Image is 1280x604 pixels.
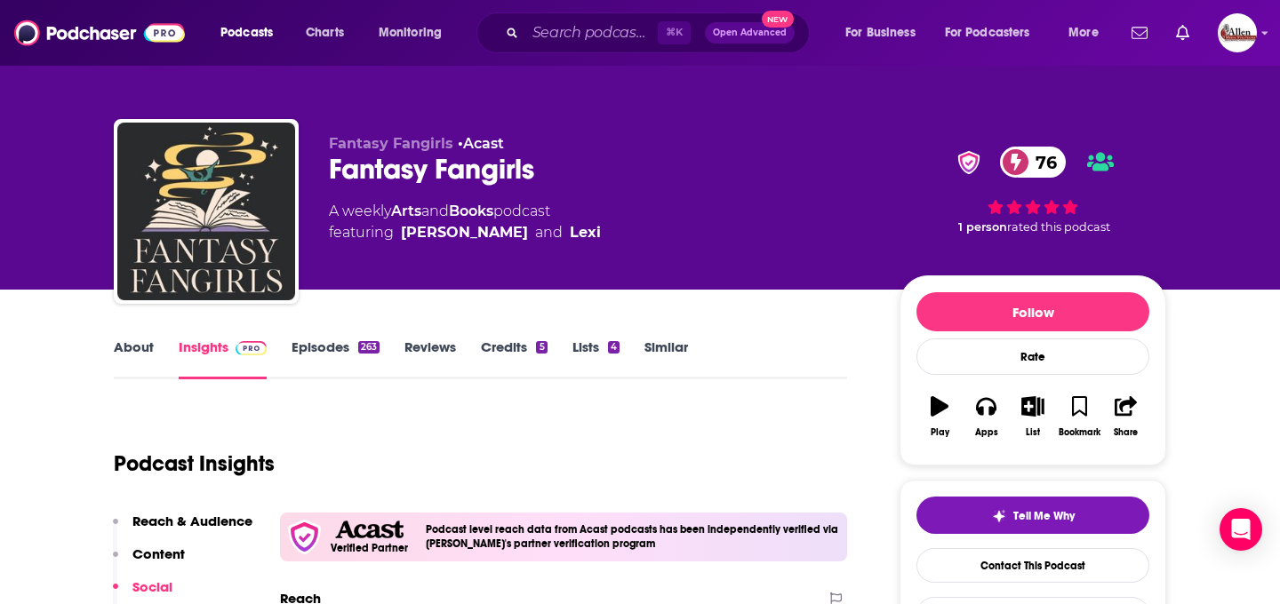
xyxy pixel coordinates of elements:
[916,385,963,449] button: Play
[236,341,267,355] img: Podchaser Pro
[1000,147,1066,178] a: 76
[1220,508,1262,551] div: Open Intercom Messenger
[1026,427,1040,438] div: List
[975,427,998,438] div: Apps
[916,497,1149,534] button: tell me why sparkleTell Me Why
[306,20,344,45] span: Charts
[132,578,172,595] p: Social
[113,513,252,545] button: Reach & Audience
[992,509,1006,523] img: tell me why sparkle
[933,19,1056,47] button: open menu
[762,11,794,28] span: New
[421,203,449,219] span: and
[1114,427,1138,438] div: Share
[1018,147,1066,178] span: 76
[114,450,275,477] h1: Podcast Insights
[132,513,252,529] p: Reach & Audience
[952,151,986,174] img: verified Badge
[833,19,938,47] button: open menu
[208,19,296,47] button: open menu
[335,521,403,539] img: Acast
[113,545,185,578] button: Content
[705,22,795,44] button: Open AdvancedNew
[644,338,688,379] a: Similar
[114,338,154,379] a: About
[963,385,1009,449] button: Apps
[117,123,295,300] img: Fantasy Fangirls
[14,16,185,50] img: Podchaser - Follow, Share and Rate Podcasts
[287,520,322,554] img: verfied icon
[379,20,442,45] span: Monitoring
[535,222,563,243] span: and
[658,21,691,44] span: ⌘ K
[179,338,267,379] a: InsightsPodchaser Pro
[945,20,1030,45] span: For Podcasters
[536,341,547,354] div: 5
[220,20,273,45] span: Podcasts
[845,20,916,45] span: For Business
[391,203,421,219] a: Arts
[401,222,528,243] div: [PERSON_NAME]
[329,135,453,152] span: Fantasy Fangirls
[1218,13,1257,52] span: Logged in as AllenMedia
[570,222,601,243] div: Lexi
[916,548,1149,583] a: Contact This Podcast
[1056,19,1121,47] button: open menu
[458,135,504,152] span: •
[1103,385,1149,449] button: Share
[358,341,380,354] div: 263
[1068,20,1099,45] span: More
[1059,427,1100,438] div: Bookmark
[572,338,620,379] a: Lists4
[463,135,504,152] a: Acast
[900,135,1166,245] div: verified Badge76 1 personrated this podcast
[132,545,185,562] p: Content
[329,201,601,243] div: A weekly podcast
[1056,385,1102,449] button: Bookmark
[366,19,465,47] button: open menu
[449,203,493,219] a: Books
[294,19,355,47] a: Charts
[608,341,620,354] div: 4
[1007,220,1110,234] span: rated this podcast
[1013,509,1075,523] span: Tell Me Why
[404,338,456,379] a: Reviews
[329,222,601,243] span: featuring
[958,220,1007,234] span: 1 person
[1218,13,1257,52] button: Show profile menu
[916,292,1149,331] button: Follow
[1010,385,1056,449] button: List
[525,19,658,47] input: Search podcasts, credits, & more...
[1218,13,1257,52] img: User Profile
[916,338,1149,375] div: Rate
[931,427,949,438] div: Play
[493,12,827,53] div: Search podcasts, credits, & more...
[713,28,787,37] span: Open Advanced
[1124,18,1155,48] a: Show notifications dropdown
[481,338,547,379] a: Credits5
[1169,18,1196,48] a: Show notifications dropdown
[292,338,380,379] a: Episodes263
[426,523,840,550] h4: Podcast level reach data from Acast podcasts has been independently verified via [PERSON_NAME]'s ...
[331,543,408,553] h5: Verified Partner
